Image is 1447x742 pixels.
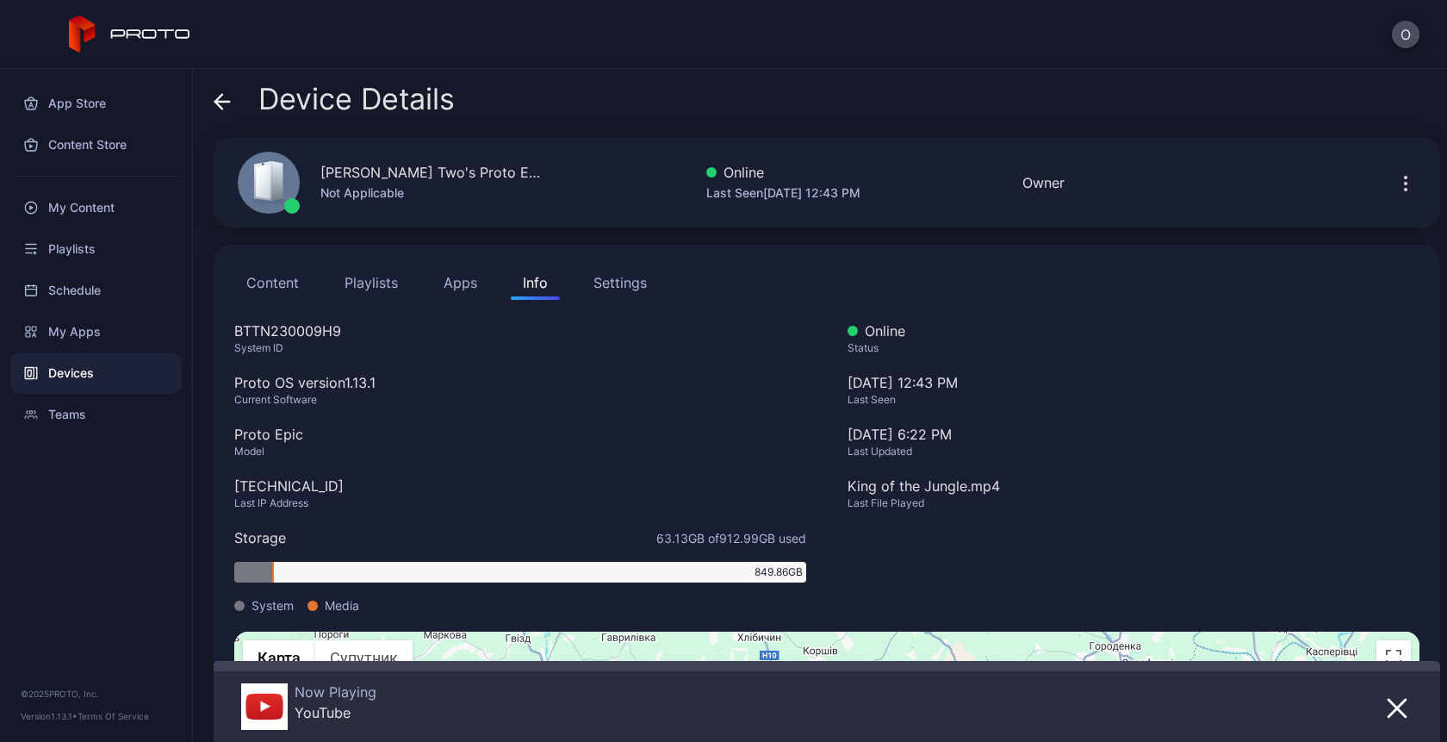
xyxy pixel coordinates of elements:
[848,393,1419,407] div: Last Seen
[10,187,182,228] a: My Content
[706,162,860,183] div: Online
[1022,172,1065,193] div: Owner
[320,183,544,203] div: Not Applicable
[258,83,455,115] span: Device Details
[234,445,806,458] div: Model
[332,265,410,300] button: Playlists
[848,321,1419,341] div: Online
[234,393,806,407] div: Current Software
[295,683,376,701] div: Now Playing
[234,476,806,496] div: [TECHNICAL_ID]
[1392,21,1419,48] button: O
[325,596,359,614] span: Media
[848,424,1419,445] div: [DATE] 6:22 PM
[523,272,548,293] div: Info
[234,265,311,300] button: Content
[234,372,806,393] div: Proto OS version 1.13.1
[234,341,806,355] div: System ID
[78,711,149,721] a: Terms Of Service
[10,311,182,352] a: My Apps
[234,527,286,548] div: Storage
[10,124,182,165] a: Content Store
[21,687,171,701] div: © 2025 PROTO, Inc.
[10,352,182,394] a: Devices
[234,424,806,445] div: Proto Epic
[10,228,182,270] a: Playlists
[10,83,182,124] a: App Store
[706,183,860,203] div: Last Seen [DATE] 12:43 PM
[234,496,806,510] div: Last IP Address
[848,341,1419,355] div: Status
[848,476,1419,496] div: King of the Jungle.mp4
[755,564,803,580] span: 849.86 GB
[656,529,806,547] span: 63.13 GB of 912.99 GB used
[320,162,544,183] div: [PERSON_NAME] Two's Proto Epic
[1376,640,1411,675] button: Перемкнути повноекранний режим
[234,321,806,341] div: BTTN230009H9
[10,394,182,435] a: Teams
[432,265,489,300] button: Apps
[252,596,294,614] span: System
[511,265,560,300] button: Info
[593,272,647,293] div: Settings
[581,265,659,300] button: Settings
[848,372,1419,424] div: [DATE] 12:43 PM
[295,704,376,721] div: YouTube
[848,445,1419,458] div: Last Updated
[10,270,182,311] a: Schedule
[243,640,315,675] button: Показати карту вулиць
[315,640,413,675] button: Показати зображення із супутника
[21,711,78,721] span: Version 1.13.1 •
[848,496,1419,510] div: Last File Played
